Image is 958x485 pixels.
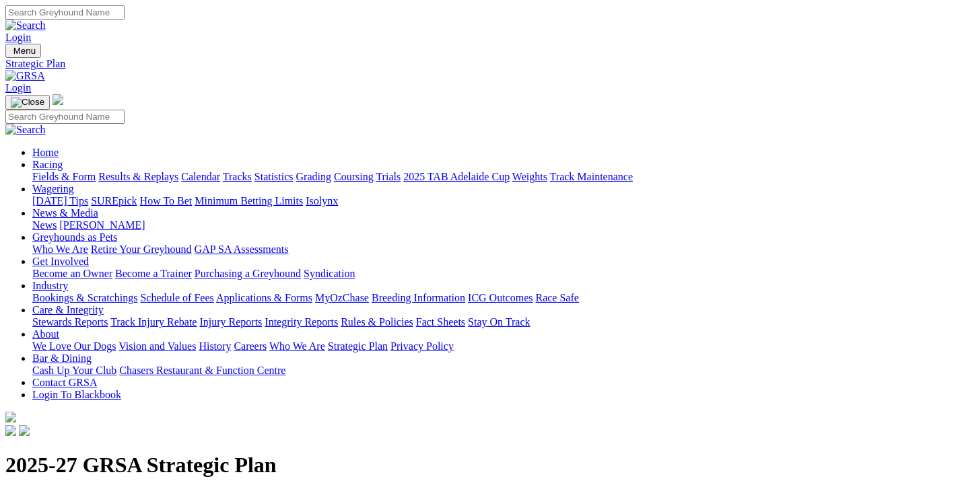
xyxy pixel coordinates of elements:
a: Vision and Values [118,340,196,352]
a: Retire Your Greyhound [91,244,192,255]
a: About [32,328,59,340]
a: Wagering [32,183,74,194]
a: Fact Sheets [416,316,465,328]
a: Chasers Restaurant & Function Centre [119,365,285,376]
a: Syndication [304,268,355,279]
div: Wagering [32,195,953,207]
a: Tracks [223,171,252,182]
div: News & Media [32,219,953,231]
a: News [32,219,57,231]
a: ICG Outcomes [468,292,533,303]
div: Racing [32,171,953,183]
a: Strategic Plan [328,340,388,352]
div: Bar & Dining [32,365,953,377]
a: Bookings & Scratchings [32,292,137,303]
a: Statistics [254,171,294,182]
img: twitter.svg [19,425,30,436]
a: Strategic Plan [5,58,953,70]
a: Schedule of Fees [140,292,213,303]
a: Race Safe [535,292,578,303]
a: We Love Our Dogs [32,340,116,352]
a: Injury Reports [199,316,262,328]
a: Integrity Reports [265,316,338,328]
a: [DATE] Tips [32,195,88,207]
a: Bar & Dining [32,352,92,364]
div: Industry [32,292,953,304]
a: Weights [512,171,547,182]
a: News & Media [32,207,98,219]
a: Track Maintenance [550,171,633,182]
img: Close [11,97,44,108]
a: Contact GRSA [32,377,97,388]
a: Stewards Reports [32,316,108,328]
a: Home [32,147,59,158]
a: Coursing [334,171,374,182]
a: How To Bet [140,195,193,207]
a: Stay On Track [468,316,530,328]
img: Search [5,124,46,136]
a: Isolynx [306,195,338,207]
a: Track Injury Rebate [110,316,197,328]
a: Purchasing a Greyhound [195,268,301,279]
a: Become an Owner [32,268,112,279]
a: Who We Are [32,244,88,255]
a: SUREpick [91,195,137,207]
a: Grading [296,171,331,182]
a: Become a Trainer [115,268,192,279]
a: GAP SA Assessments [195,244,289,255]
a: Rules & Policies [341,316,413,328]
a: Care & Integrity [32,304,104,315]
a: Industry [32,280,68,291]
a: Racing [32,159,63,170]
a: Login [5,82,31,94]
img: logo-grsa-white.png [5,412,16,422]
h1: 2025-27 GRSA Strategic Plan [5,453,953,478]
a: History [199,340,231,352]
a: Fields & Form [32,171,96,182]
img: Search [5,20,46,32]
img: GRSA [5,70,45,82]
span: Menu [13,46,36,56]
a: Minimum Betting Limits [195,195,303,207]
a: Login To Blackbook [32,389,121,400]
div: About [32,340,953,352]
input: Search [5,110,125,124]
a: [PERSON_NAME] [59,219,145,231]
img: logo-grsa-white.png [53,94,63,105]
a: Greyhounds as Pets [32,231,117,243]
button: Toggle navigation [5,44,41,58]
a: 2025 TAB Adelaide Cup [403,171,510,182]
a: Privacy Policy [390,340,454,352]
a: Cash Up Your Club [32,365,116,376]
div: Greyhounds as Pets [32,244,953,256]
div: Care & Integrity [32,316,953,328]
a: Applications & Forms [216,292,312,303]
a: Calendar [181,171,220,182]
a: Who We Are [269,340,325,352]
a: Trials [376,171,401,182]
a: Login [5,32,31,43]
a: Get Involved [32,256,89,267]
a: Breeding Information [372,292,465,303]
input: Search [5,5,125,20]
button: Toggle navigation [5,95,50,110]
div: Get Involved [32,268,953,280]
a: Results & Replays [98,171,178,182]
img: facebook.svg [5,425,16,436]
a: Careers [234,340,267,352]
a: MyOzChase [315,292,369,303]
